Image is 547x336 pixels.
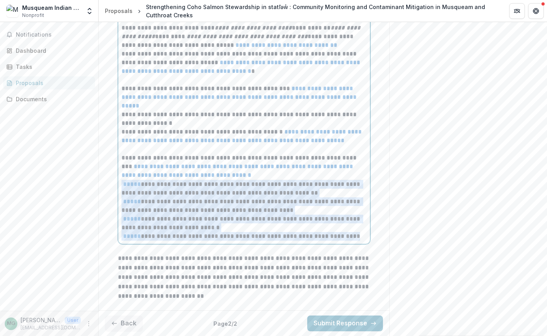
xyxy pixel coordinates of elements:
button: Open entity switcher [84,3,95,19]
button: Get Help [528,3,544,19]
span: Notifications [16,32,92,38]
a: Documents [3,93,95,106]
p: [EMAIL_ADDRESS][DOMAIN_NAME] [21,324,81,331]
button: More [84,319,93,329]
a: Proposals [3,76,95,89]
div: Documents [16,95,89,103]
div: Strengthening Coho Salmon Stewardship in statl̕əw̓ : Community Monitoring and Contaminant Mitigat... [146,3,497,19]
a: Tasks [3,60,95,73]
a: Dashboard [3,44,95,57]
div: Proposals [105,7,133,15]
p: [PERSON_NAME] [21,316,62,324]
button: Submit Response [307,316,383,331]
div: Tasks [16,63,89,71]
button: Partners [509,3,525,19]
button: Back [105,316,143,331]
div: Proposals [16,79,89,87]
div: Madeline Greenwood [7,321,15,326]
a: Proposals [102,5,136,17]
span: Nonprofit [22,12,44,19]
div: Musqueam Indian Band [22,4,81,12]
p: Page 2 / 2 [213,319,237,328]
button: Notifications [3,28,95,41]
nav: breadcrumb [102,1,500,21]
p: User [65,317,81,324]
img: Musqueam Indian Band [6,5,19,17]
div: Dashboard [16,46,89,55]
